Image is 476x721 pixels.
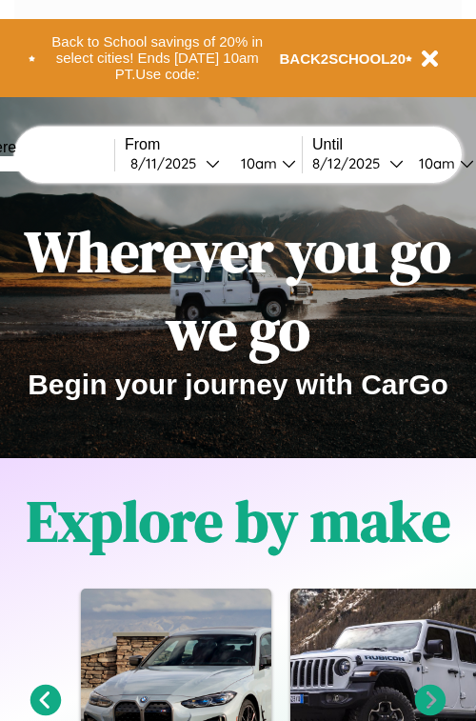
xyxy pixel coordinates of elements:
button: 8/11/2025 [125,153,226,173]
b: BACK2SCHOOL20 [280,50,407,67]
label: From [125,136,302,153]
div: 8 / 12 / 2025 [312,154,389,172]
div: 10am [231,154,282,172]
button: 10am [226,153,302,173]
div: 8 / 11 / 2025 [130,154,206,172]
div: 10am [409,154,460,172]
button: Back to School savings of 20% in select cities! Ends [DATE] 10am PT.Use code: [35,29,280,88]
h1: Explore by make [27,482,450,560]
